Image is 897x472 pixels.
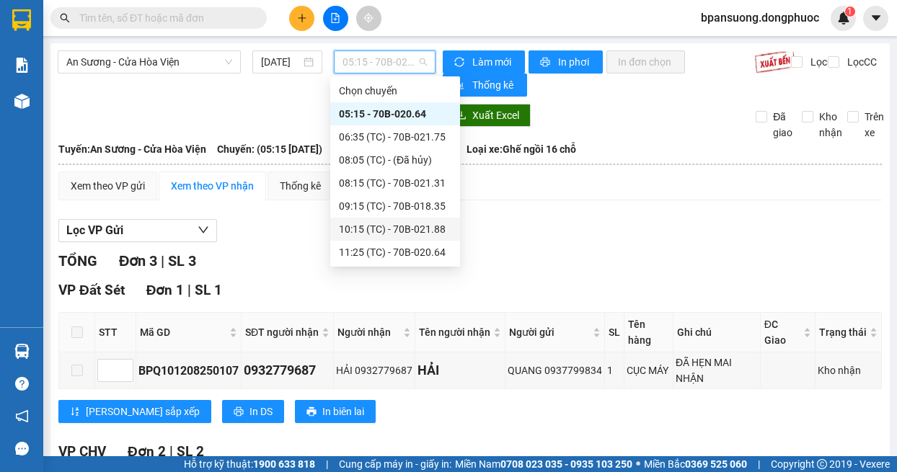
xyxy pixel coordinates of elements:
span: Người nhận [337,324,400,340]
span: Kho nhận [813,109,848,141]
button: plus [289,6,314,31]
span: Xuất Excel [472,107,519,123]
span: Người gửi [509,324,590,340]
button: syncLàm mới [443,50,525,74]
img: 9k= [754,50,795,74]
img: logo-vxr [12,9,31,31]
span: | [161,252,164,270]
button: Lọc VP Gửi [58,219,217,242]
div: 1 [607,362,622,378]
span: printer [234,406,244,418]
strong: 1900 633 818 [253,458,315,470]
div: BPQ101208250107 [138,362,239,380]
span: 1 [847,6,852,17]
span: Loại xe: Ghế ngồi 16 chỗ [467,141,576,157]
span: sort-ascending [70,406,80,418]
div: Xem theo VP nhận [171,178,254,194]
span: In DS [249,404,273,419]
span: notification [15,409,29,423]
span: | [187,282,191,298]
span: VP Đất Sét [58,282,125,298]
div: 0932779687 [244,360,331,380]
span: down [198,224,209,236]
div: 09:15 (TC) - 70B-018.35 [339,198,451,214]
span: SL 1 [195,282,222,298]
span: printer [306,406,317,418]
span: download [456,110,467,122]
span: caret-down [870,12,883,25]
span: VP CHV [58,443,106,460]
button: downloadXuất Excel [445,104,531,127]
span: printer [540,57,552,68]
button: In đơn chọn [606,50,685,74]
span: Đã giao [767,109,798,141]
th: STT [95,313,136,352]
div: 10:15 (TC) - 70B-021.88 [339,221,451,237]
span: | [326,456,328,472]
span: Cung cấp máy in - giấy in: [339,456,451,472]
span: Miền Nam [455,456,632,472]
span: ĐC Giao [764,316,800,348]
th: Ghi chú [673,313,761,352]
span: bar-chart [454,80,467,92]
button: printerIn DS [222,400,284,423]
div: CỤC MÁY [627,362,671,378]
span: Tên người nhận [419,324,490,340]
span: [PERSON_NAME] sắp xếp [86,404,200,419]
div: Kho nhận [818,362,879,378]
span: search [60,13,70,23]
div: Chọn chuyến [330,79,460,102]
div: 05:15 - 70B-020.64 [339,106,451,122]
div: QUANG 0937799834 [508,362,602,378]
span: SL 2 [177,443,204,460]
span: Đơn 1 [146,282,185,298]
img: warehouse-icon [14,344,30,359]
span: Lọc VP Gửi [66,221,123,239]
span: SL 3 [168,252,196,270]
strong: 0708 023 035 - 0935 103 250 [500,458,632,470]
span: Trên xe [859,109,890,141]
button: caret-down [863,6,888,31]
span: ⚪️ [636,461,640,467]
th: Tên hàng [624,313,673,352]
span: Lọc CR [805,54,842,70]
img: icon-new-feature [837,12,850,25]
b: Tuyến: An Sương - Cửa Hòa Viện [58,143,206,155]
div: Thống kê [280,178,321,194]
span: 05:15 - 70B-020.64 [343,51,428,73]
input: Tìm tên, số ĐT hoặc mã đơn [79,10,249,26]
span: file-add [330,13,340,23]
span: Mã GD [140,324,226,340]
button: bar-chartThống kê [443,74,527,97]
span: bpansuong.dongphuoc [689,9,831,27]
span: Trạng thái [819,324,867,340]
th: SL [605,313,624,352]
span: Lọc CC [841,54,879,70]
input: 13/08/2025 [261,54,301,70]
span: Chuyến: (05:15 [DATE]) [217,141,322,157]
img: solution-icon [14,58,30,73]
span: | [169,443,173,460]
button: aim [356,6,381,31]
span: Hỗ trợ kỹ thuật: [184,456,315,472]
td: HẢI [415,352,505,389]
span: sync [454,57,467,68]
span: copyright [817,459,827,469]
span: Thống kê [472,77,516,93]
span: plus [297,13,307,23]
td: BPQ101208250107 [136,352,242,389]
div: 08:05 (TC) - (Đã hủy) [339,152,451,168]
span: An Sương - Cửa Hòa Viện [66,51,232,73]
span: SĐT người nhận [245,324,319,340]
strong: 0369 525 060 [685,458,747,470]
div: Chọn chuyến [339,83,451,99]
span: Đơn 3 [119,252,157,270]
img: warehouse-icon [14,94,30,109]
div: 06:35 (TC) - 70B-021.75 [339,129,451,145]
div: Xem theo VP gửi [71,178,145,194]
span: In phơi [558,54,591,70]
div: HẢI [417,360,503,380]
td: 0932779687 [242,352,334,389]
span: In biên lai [322,404,364,419]
button: file-add [323,6,348,31]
